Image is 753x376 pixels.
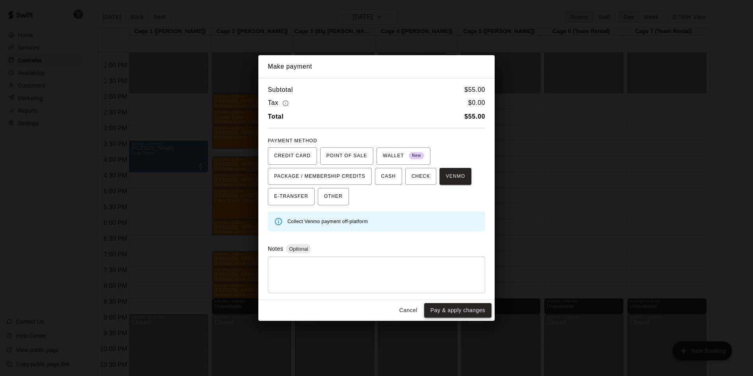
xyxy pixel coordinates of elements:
h6: Subtotal [268,85,293,95]
button: Pay & apply changes [424,303,491,318]
span: E-TRANSFER [274,190,308,203]
span: PAYMENT METHOD [268,138,317,143]
span: POINT OF SALE [326,150,367,162]
label: Notes [268,246,283,252]
b: Total [268,113,284,120]
b: $ 55.00 [464,113,485,120]
button: E-TRANSFER [268,188,315,205]
button: CHECK [405,168,436,185]
span: PACKAGE / MEMBERSHIP CREDITS [274,170,365,183]
button: Cancel [396,303,421,318]
button: WALLET New [376,147,430,165]
span: New [409,151,424,161]
span: Optional [286,246,311,252]
span: WALLET [383,150,424,162]
span: CREDIT CARD [274,150,311,162]
span: CASH [381,170,396,183]
button: VENMO [440,168,471,185]
h6: $ 0.00 [468,98,485,108]
button: CREDIT CARD [268,147,317,165]
span: CHECK [412,170,430,183]
button: CASH [375,168,402,185]
span: OTHER [324,190,343,203]
button: PACKAGE / MEMBERSHIP CREDITS [268,168,372,185]
h2: Make payment [258,55,495,78]
span: Collect Venmo payment off-platform [287,219,368,224]
h6: Tax [268,98,291,108]
button: OTHER [318,188,349,205]
button: POINT OF SALE [320,147,373,165]
h6: $ 55.00 [464,85,485,95]
span: VENMO [446,170,465,183]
